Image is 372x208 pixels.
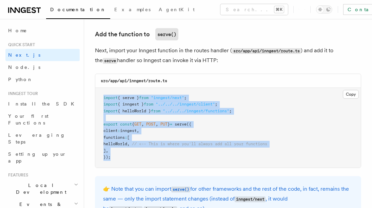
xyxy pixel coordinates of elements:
[343,90,359,99] button: Copy
[274,6,284,13] kbd: ⌘K
[8,101,78,107] span: Install the SDK
[118,95,139,100] span: { serve }
[170,122,172,127] span: =
[175,122,187,127] span: serve
[155,2,199,18] a: AgentKit
[127,141,130,146] span: ,
[163,109,229,113] span: "../../../inngest/functions"
[5,49,80,61] a: Next.js
[132,141,267,146] span: // <-- This is where you'll always add all your functions
[235,196,266,202] code: inngest/next
[50,7,106,12] span: Documentation
[171,187,190,192] code: serve()
[95,28,178,40] a: Add the function toserve()
[137,128,139,133] span: ,
[8,52,40,58] span: Next.js
[215,102,217,107] span: ;
[8,77,33,82] span: Python
[110,2,155,18] a: Examples
[232,48,301,54] code: src/app/api/inngest/route.ts
[120,122,132,127] span: const
[127,135,130,140] span: [
[120,128,137,133] span: inngest
[103,109,118,113] span: import
[141,122,144,127] span: ,
[5,61,80,73] a: Node.js
[5,172,28,178] span: Features
[103,128,118,133] span: client
[118,102,144,107] span: { inngest }
[5,182,74,195] span: Local Development
[46,2,110,19] a: Documentation
[8,132,65,145] span: Leveraging Steps
[160,122,168,127] span: PUT
[144,102,153,107] span: from
[151,95,184,100] span: "inngest/next"
[103,122,118,127] span: export
[103,135,125,140] span: functions
[220,4,288,15] button: Search...⌘K
[125,135,127,140] span: :
[184,95,187,100] span: ;
[5,148,80,167] a: Setting up your app
[156,102,215,107] span: "../../../inngest/client"
[103,148,106,153] span: ]
[118,128,120,133] span: :
[5,42,35,48] span: Quick start
[187,122,191,127] span: ({
[95,46,361,65] p: Next, import your Inngest function in the routes handler ( ) and add it to the handler so Inngest...
[8,151,66,164] span: Setting up your app
[114,7,151,12] span: Examples
[103,155,111,159] span: });
[171,186,190,192] a: serve()
[155,28,178,40] code: serve()
[156,122,158,127] span: ,
[5,110,80,129] a: Your first Functions
[132,122,134,127] span: {
[8,113,48,126] span: Your first Functions
[106,148,108,153] span: ,
[101,78,167,83] code: src/app/api/inngest/route.ts
[103,95,118,100] span: import
[159,7,195,12] span: AgentKit
[103,102,118,107] span: import
[5,91,38,96] span: Inngest tour
[168,122,170,127] span: }
[134,122,141,127] span: GET
[5,24,80,37] a: Home
[103,58,117,64] code: serve
[139,95,149,100] span: from
[151,109,160,113] span: from
[5,129,80,148] a: Leveraging Steps
[8,27,27,34] span: Home
[146,122,156,127] span: POST
[316,5,332,14] button: Toggle dark mode
[5,98,80,110] a: Install the SDK
[103,141,127,146] span: helloWorld
[5,73,80,86] a: Python
[118,109,151,113] span: { helloWorld }
[229,109,232,113] span: ;
[5,179,80,198] button: Local Development
[8,64,40,70] span: Node.js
